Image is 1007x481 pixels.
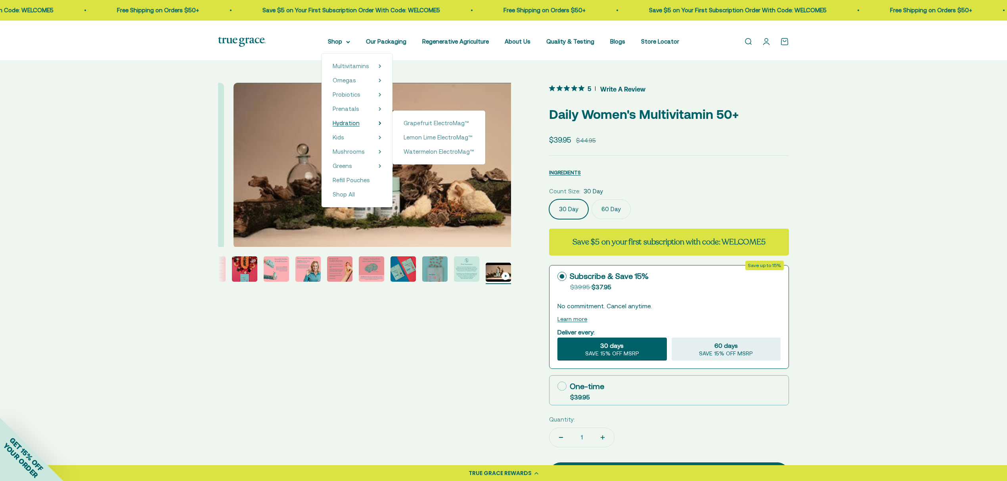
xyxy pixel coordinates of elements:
a: Lemon Lime ElectroMag™ [404,133,474,142]
button: INGREDIENTS [549,168,581,177]
span: Refill Pouches [333,177,370,183]
button: Go to item 9 [391,256,416,284]
button: Go to item 7 [327,256,352,284]
label: Quantity: [549,415,575,424]
a: Free Shipping on Orders $50+ [890,7,972,13]
a: Mushrooms [333,147,365,157]
span: Grapefruit ElectroMag™ [404,120,469,126]
img: Daily Women's 50+ Multivitamin [391,256,416,282]
legend: Count Size: [549,187,580,196]
span: Lemon Lime ElectroMag™ [404,134,473,141]
a: Free Shipping on Orders $50+ [503,7,586,13]
button: Go to item 5 [264,256,289,284]
a: About Us [505,38,530,45]
span: Mushrooms [333,148,365,155]
a: Our Packaging [366,38,406,45]
span: Kids [333,134,344,141]
a: Blogs [610,38,625,45]
a: Watermelon ElectroMag™ [404,147,474,157]
summary: Omegas [333,76,381,85]
summary: Kids [333,133,381,142]
a: Refill Pouches [333,176,381,185]
summary: Mushrooms [333,147,381,157]
summary: Prenatals [333,104,381,114]
a: Prenatals [333,104,359,114]
button: Go to item 12 [486,263,511,284]
a: Shop All [333,190,381,199]
span: Greens [333,162,352,169]
a: Store Locator [641,38,679,45]
div: TRUE GRACE REWARDS [469,469,532,477]
span: Hydration [333,120,360,126]
span: Watermelon ElectroMag™ [404,148,474,155]
img: Daily Women's 50+ Multivitamin [422,256,448,282]
button: Go to item 4 [232,256,257,284]
p: Save $5 on Your First Subscription Order With Code: WELCOME5 [262,6,440,15]
summary: Probiotics [333,90,381,99]
span: Write A Review [600,83,645,95]
span: Omegas [333,77,356,84]
button: Decrease quantity [549,428,572,447]
span: Multivitamins [333,63,369,69]
p: Daily Women's Multivitamin 50+ [549,104,789,124]
a: Probiotics [333,90,360,99]
summary: Shop [328,37,350,46]
strong: Save $5 on your first subscription with code: WELCOME5 [572,237,765,247]
summary: Multivitamins [333,61,381,71]
span: Prenatals [333,105,359,112]
img: Lion's Mane supports brain, nerve, and cognitive health.* Our extracts come exclusively from the ... [359,256,384,282]
span: INGREDIENTS [549,170,581,176]
button: Go to item 6 [295,256,321,284]
button: 5 out 5 stars rating in total 10 reviews. Jump to reviews. [549,83,645,95]
compare-at-price: $44.95 [576,136,596,145]
a: Greens [333,161,352,171]
button: Go to item 11 [454,256,479,284]
img: L-ergothioneine, an antioxidant known as 'the longevity vitamin', declines as we age and is limit... [295,256,321,282]
a: Free Shipping on Orders $50+ [117,7,199,13]
span: 5 [588,84,591,92]
a: Quality & Testing [546,38,594,45]
sale-price: $39.95 [549,134,571,146]
a: Multivitamins [333,61,369,71]
img: - L-ergothioneine to support longevity* - CoQ10 for antioxidant support and heart health* - 150% ... [327,256,352,282]
a: Hydration [333,118,360,128]
a: Regenerative Agriculture [422,38,489,45]
img: Every lot of True Grace supplements undergoes extensive third-party testing. Regulation says we d... [454,256,479,282]
summary: Greens [333,161,381,171]
a: Grapefruit ElectroMag™ [404,118,474,128]
p: Save $5 on Your First Subscription Order With Code: WELCOME5 [649,6,827,15]
span: YOUR ORDER [2,441,40,479]
button: Go to item 8 [359,256,384,284]
a: Omegas [333,76,356,85]
span: Probiotics [333,91,360,98]
img: When you opt for our refill pouches instead of buying a new bottle every time you buy supplements... [264,256,289,282]
span: 30 Day [584,187,603,196]
span: Shop All [333,191,355,198]
span: GET 15% OFF [8,436,45,473]
summary: Hydration [333,118,381,128]
button: Go to item 10 [422,256,448,284]
button: Increase quantity [591,428,614,447]
img: Daily Women's 50+ Multivitamin [232,256,257,282]
a: Kids [333,133,344,142]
